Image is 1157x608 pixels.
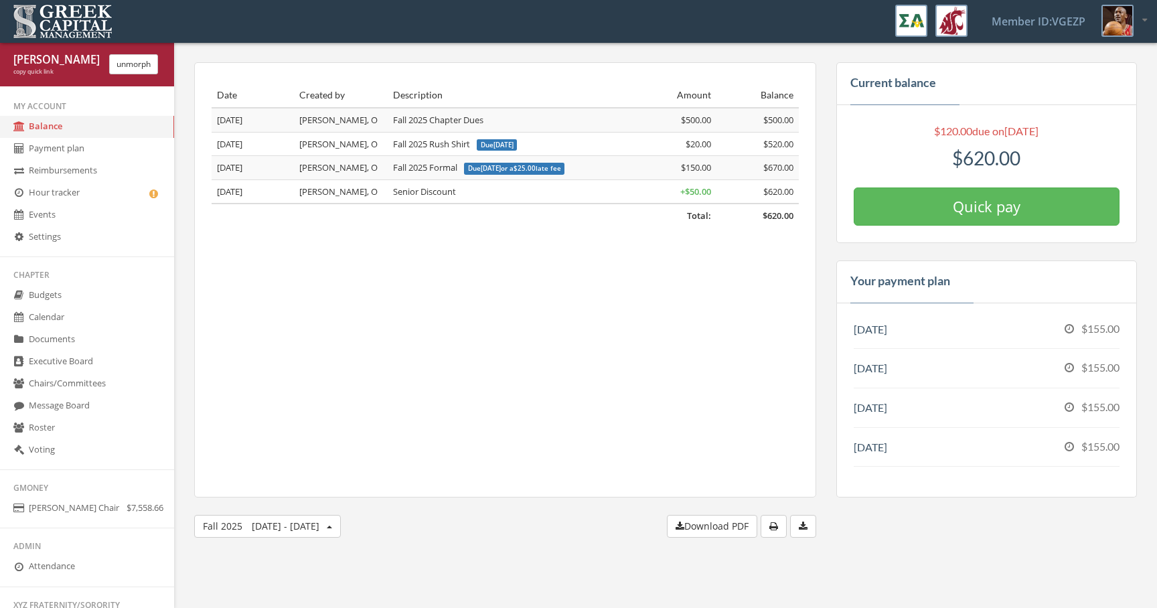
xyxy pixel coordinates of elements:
[109,54,158,74] button: unmorph
[493,141,514,149] span: [DATE]
[464,163,565,175] span: Due
[763,138,793,150] span: $520.00
[393,161,564,173] span: Fall 2025 Formal
[217,88,289,102] div: Date
[763,114,793,126] span: $500.00
[212,179,294,204] td: [DATE]
[1081,440,1120,453] span: $155.00
[681,114,711,126] span: $500.00
[763,185,793,198] span: $620.00
[934,125,972,137] span: $120.00
[212,204,716,228] td: Total:
[854,323,1120,335] h6: [DATE]
[854,125,1120,137] h5: due on [DATE]
[854,362,1120,374] h6: [DATE]
[127,503,163,513] span: $7,558.66
[501,164,561,173] span: or a late fee
[299,88,382,102] div: Created by
[477,139,518,151] span: Due
[203,520,319,532] span: Fall 2025
[763,210,793,222] span: $620.00
[1081,400,1120,413] span: $155.00
[212,132,294,156] td: [DATE]
[854,187,1120,226] button: Quick pay
[850,275,950,289] h4: Your payment plan
[680,185,711,198] span: + $50.00
[722,88,793,102] div: Balance
[854,441,1120,453] h6: [DATE]
[854,402,1120,414] h6: [DATE]
[194,515,341,538] button: Fall 2025[DATE] - [DATE]
[13,68,99,76] div: copy quick link
[1081,361,1120,374] span: $155.00
[299,138,378,150] span: [PERSON_NAME], O
[763,161,793,173] span: $670.00
[850,76,936,90] h4: Current balance
[13,52,99,68] div: [PERSON_NAME] Jordan
[514,164,536,173] span: $25.00
[212,156,294,180] td: [DATE]
[667,515,757,538] button: Download PDF
[299,185,378,198] span: [PERSON_NAME], O
[481,164,501,173] span: [DATE]
[681,161,711,173] span: $150.00
[393,138,517,150] span: Fall 2025 Rush Shirt
[212,108,294,132] td: [DATE]
[393,88,629,102] div: Description
[393,114,483,126] span: Fall 2025 Chapter Dues
[952,147,1020,169] span: $620.00
[299,114,378,126] span: [PERSON_NAME], O
[686,138,711,150] span: $20.00
[976,1,1101,42] a: Member ID: VGEZP
[1081,322,1120,335] span: $155.00
[393,185,456,198] span: Senior Discount
[639,88,711,102] div: Amount
[299,161,378,173] span: [PERSON_NAME], O
[252,520,319,532] span: [DATE] - [DATE]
